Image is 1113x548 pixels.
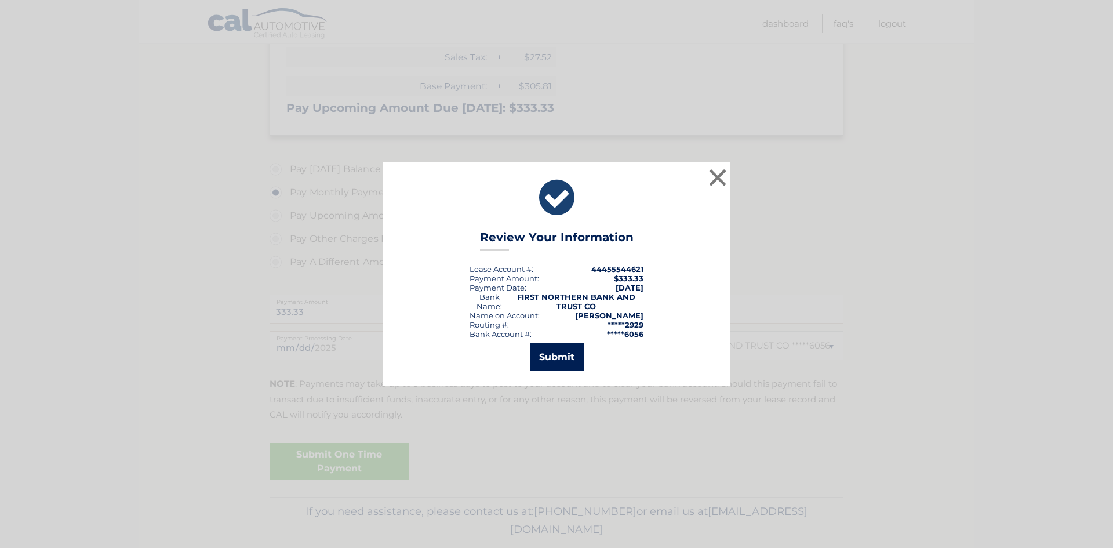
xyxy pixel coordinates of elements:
[470,311,540,320] div: Name on Account:
[575,311,643,320] strong: [PERSON_NAME]
[706,166,729,189] button: ×
[470,292,510,311] div: Bank Name:
[530,343,584,371] button: Submit
[470,283,526,292] div: :
[470,264,533,274] div: Lease Account #:
[616,283,643,292] span: [DATE]
[470,274,539,283] div: Payment Amount:
[517,292,635,311] strong: FIRST NORTHERN BANK AND TRUST CO
[614,274,643,283] span: $333.33
[591,264,643,274] strong: 44455544621
[470,320,509,329] div: Routing #:
[470,329,532,339] div: Bank Account #:
[480,230,634,251] h3: Review Your Information
[470,283,525,292] span: Payment Date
